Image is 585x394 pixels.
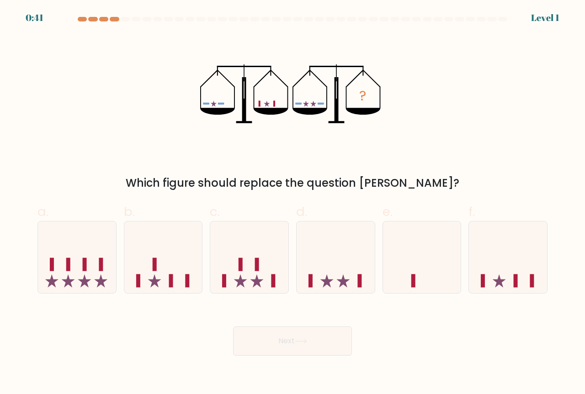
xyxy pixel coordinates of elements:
[359,86,366,106] tspan: ?
[37,203,48,221] span: a.
[383,203,393,221] span: e.
[43,175,542,191] div: Which figure should replace the question [PERSON_NAME]?
[233,326,352,356] button: Next
[531,11,559,25] div: Level 1
[210,203,220,221] span: c.
[26,11,43,25] div: 0:41
[296,203,307,221] span: d.
[468,203,475,221] span: f.
[124,203,135,221] span: b.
